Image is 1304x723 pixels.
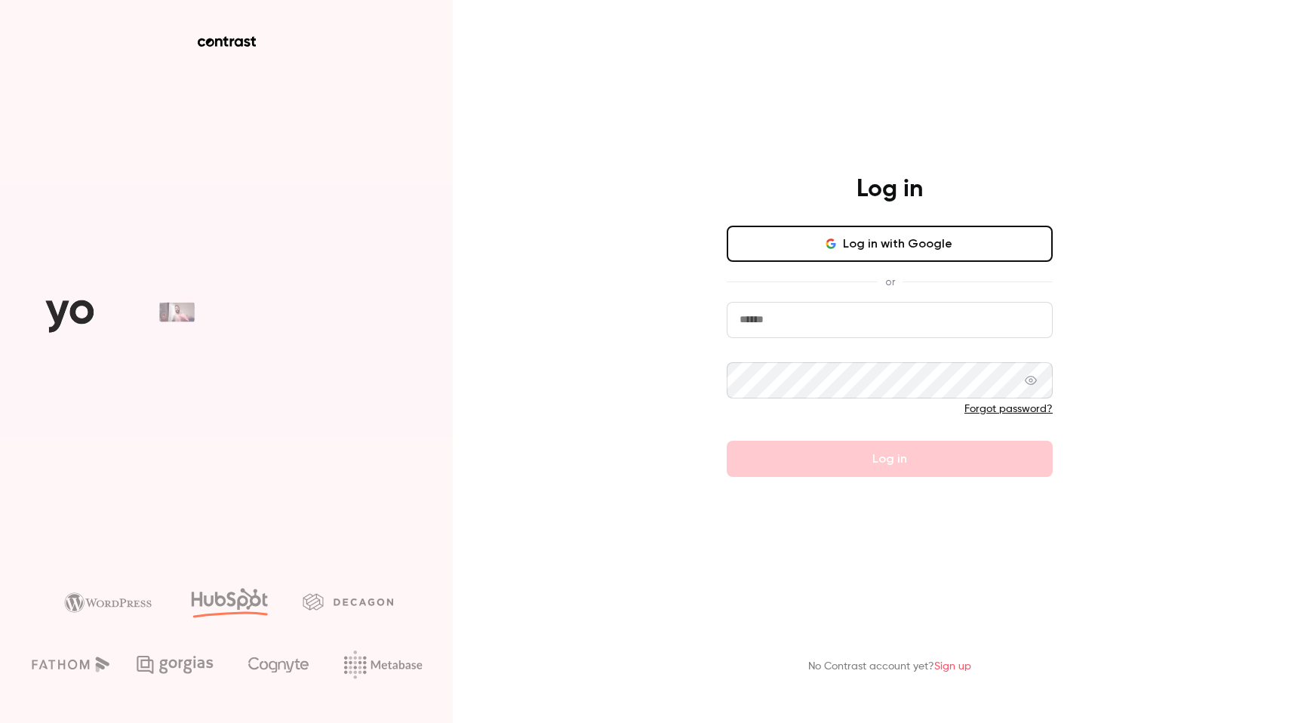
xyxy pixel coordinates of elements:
[878,274,903,290] span: or
[857,174,923,205] h4: Log in
[934,661,971,672] a: Sign up
[303,593,393,610] img: decagon
[964,404,1053,414] a: Forgot password?
[727,226,1053,262] button: Log in with Google
[808,659,971,675] p: No Contrast account yet?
